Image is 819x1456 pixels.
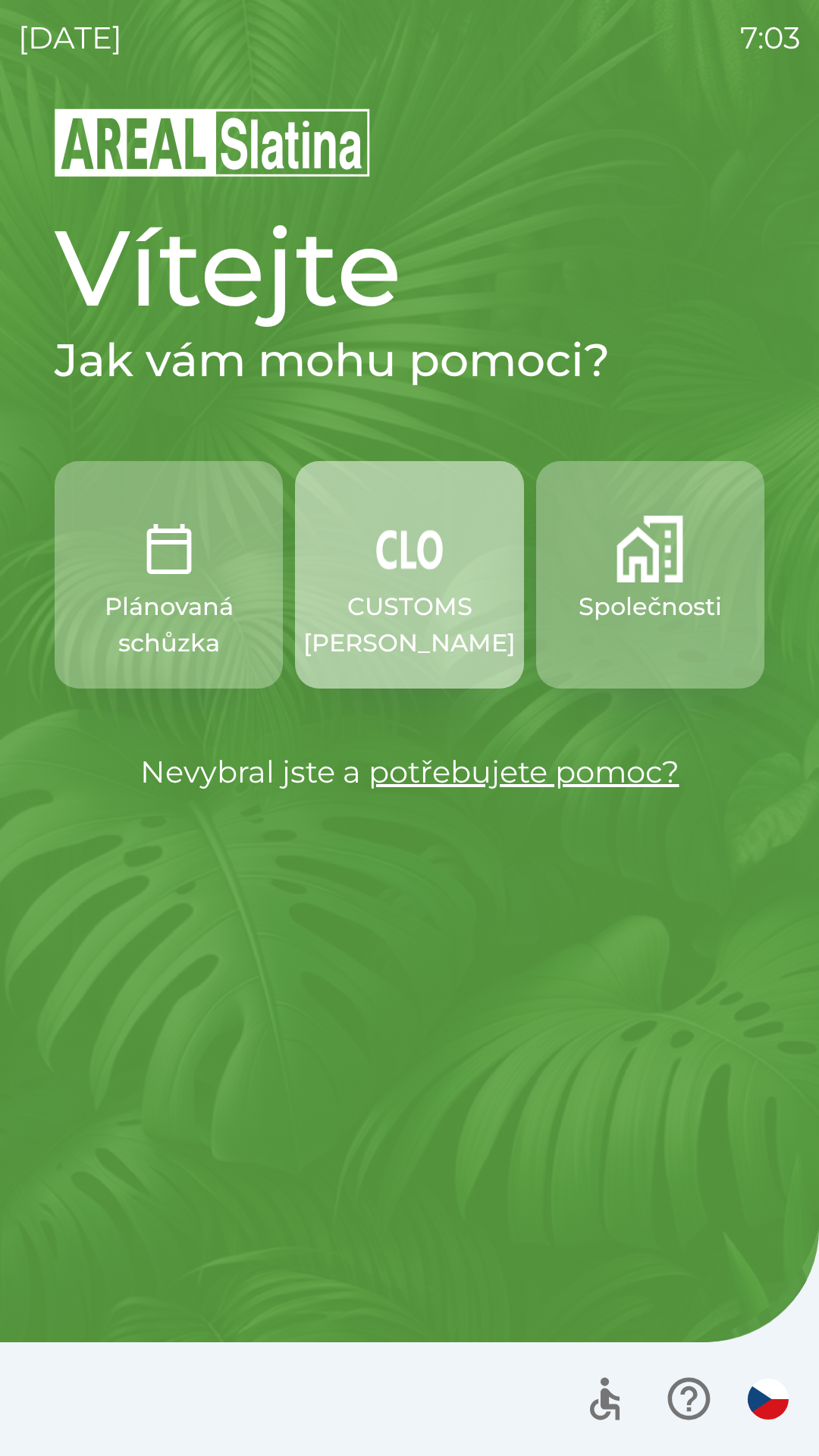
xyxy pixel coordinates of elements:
h2: Jak vám mohu pomoci? [55,332,764,388]
button: Společnosti [536,461,764,689]
a: potřebujete pomoc? [369,753,679,790]
p: Společnosti [579,588,722,625]
h1: Vítejte [55,203,764,332]
p: CUSTOMS [PERSON_NAME] [303,588,516,661]
img: cs flag [748,1379,789,1420]
img: 58b4041c-2a13-40f9-aad2-b58ace873f8c.png [617,516,683,582]
p: Plánovaná schůzka [91,588,246,661]
p: Nevybral jste a [55,749,764,795]
button: CUSTOMS [PERSON_NAME] [295,461,523,689]
p: [DATE] [18,15,122,61]
img: 0ea463ad-1074-4378-bee6-aa7a2f5b9440.png [136,516,202,582]
img: 889875ac-0dea-4846-af73-0927569c3e97.png [376,516,443,582]
button: Plánovaná schůzka [55,461,283,689]
p: 7:03 [740,15,801,61]
img: Logo [55,106,764,179]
